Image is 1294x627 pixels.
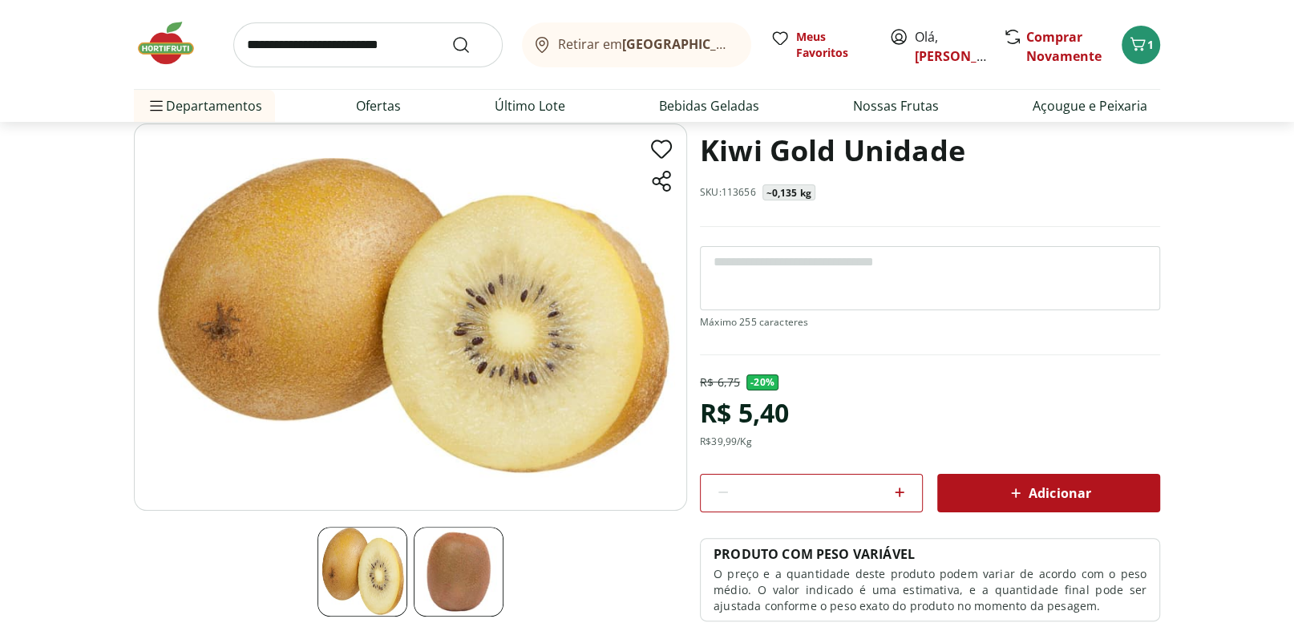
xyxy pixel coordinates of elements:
[1033,96,1147,115] a: Açougue e Peixaria
[356,96,401,115] a: Ofertas
[1147,37,1154,52] span: 1
[414,527,503,617] img: Principal
[700,123,965,178] h1: Kiwi Gold Unidade
[714,566,1146,614] p: O preço e a quantidade deste produto podem variar de acordo com o peso médio. O valor indicado é ...
[700,435,752,448] div: R$ 39,99 /Kg
[1122,26,1160,64] button: Carrinho
[766,187,811,200] p: ~0,135 kg
[495,96,565,115] a: Último Lote
[700,186,756,199] p: SKU: 113656
[522,22,751,67] button: Retirar em[GEOGRAPHIC_DATA]/[GEOGRAPHIC_DATA]
[770,29,870,61] a: Meus Favoritos
[147,87,166,125] button: Menu
[451,35,490,55] button: Submit Search
[659,96,759,115] a: Bebidas Geladas
[700,374,740,390] p: R$ 6,75
[1006,483,1091,503] span: Adicionar
[714,545,915,563] p: PRODUTO COM PESO VARIÁVEL
[915,27,986,66] span: Olá,
[796,29,870,61] span: Meus Favoritos
[937,474,1160,512] button: Adicionar
[853,96,939,115] a: Nossas Frutas
[134,123,687,511] img: Image
[1026,28,1102,65] a: Comprar Novamente
[746,374,778,390] span: - 20 %
[134,19,214,67] img: Hortifruti
[700,390,789,435] div: R$ 5,40
[147,87,262,125] span: Departamentos
[915,47,1019,65] a: [PERSON_NAME]
[233,22,503,67] input: search
[558,37,735,51] span: Retirar em
[622,35,892,53] b: [GEOGRAPHIC_DATA]/[GEOGRAPHIC_DATA]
